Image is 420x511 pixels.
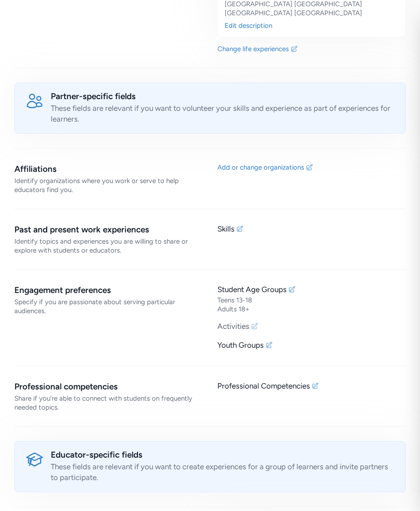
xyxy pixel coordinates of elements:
[14,163,203,175] div: Affiliations
[217,284,287,295] div: Student Age Groups
[14,223,203,236] div: Past and present work experiences
[217,305,406,314] div: Adults 18+
[51,449,394,461] div: Educator-specific fields
[14,380,203,393] div: Professional competencies
[217,44,289,53] div: Change life experiences
[14,284,203,297] div: Engagement preferences
[225,21,399,30] div: Edit description
[51,461,394,483] div: These fields are relevant if you want to create experiences for a group of learners and invite pa...
[14,297,203,315] div: Specify if you are passionate about serving particular audiences.
[51,90,394,103] div: Partner-specific fields
[217,321,249,332] div: Activities
[217,296,406,305] div: Teens 13-18
[217,223,234,234] div: Skills
[217,380,310,391] div: Professional Competencies
[14,394,203,412] div: Share if you're able to connect with students on frequently needed topics.
[51,103,394,124] div: These fields are relevant if you want to volunteer your skills and experience as part of experien...
[14,237,203,255] div: Identify topics and experiences you are willing to share or explore with students or educators.
[217,340,264,350] div: Youth Groups
[14,176,203,194] div: Identify organizations where you work or serve to help educators find you.
[217,163,304,172] div: Add or change organizations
